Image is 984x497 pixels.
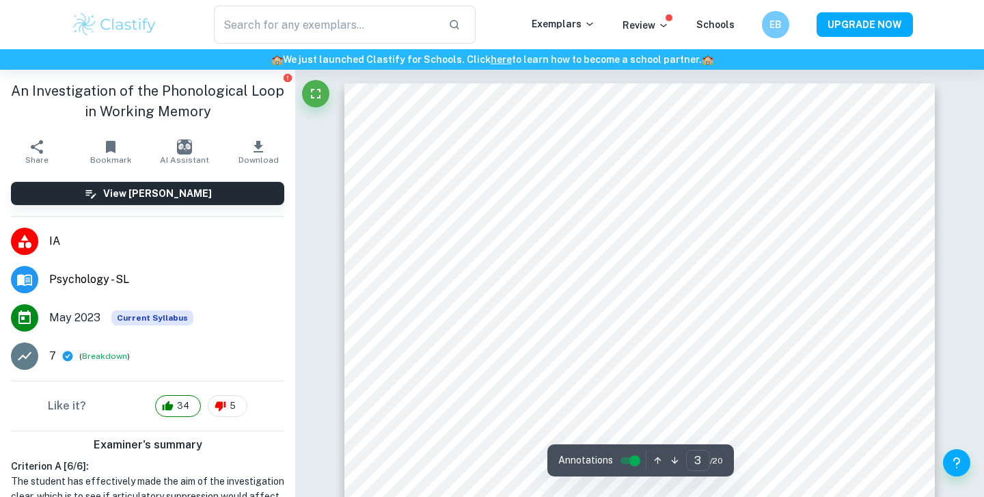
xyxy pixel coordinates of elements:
span: May 2023 [49,310,100,326]
span: 5 [222,399,243,413]
span: Psychology - SL [49,271,284,288]
div: 5 [208,395,247,417]
button: UPGRADE NOW [817,12,913,37]
button: View [PERSON_NAME] [11,182,284,205]
div: 34 [155,395,201,417]
button: Fullscreen [302,80,329,107]
h6: EB [768,17,784,32]
button: Bookmark [74,133,148,171]
button: AI Assistant [148,133,221,171]
input: Search for any exemplars... [214,5,437,44]
span: 🏫 [702,54,713,65]
span: IA [49,233,284,250]
span: 🏫 [271,54,283,65]
button: EB [762,11,789,38]
a: here [491,54,512,65]
h6: Like it? [48,398,86,414]
p: Exemplars [532,16,595,31]
a: Schools [696,19,735,30]
p: 7 [49,348,56,364]
div: This exemplar is based on the current syllabus. Feel free to refer to it for inspiration/ideas wh... [111,310,193,325]
h6: Examiner's summary [5,437,290,453]
button: Breakdown [82,350,127,362]
p: Review [623,18,669,33]
span: 34 [169,399,197,413]
span: Bookmark [90,155,132,165]
span: AI Assistant [160,155,209,165]
span: ( ) [79,350,130,363]
button: Help and Feedback [943,449,970,476]
button: Download [221,133,295,171]
span: Share [25,155,49,165]
span: / 20 [710,455,723,467]
span: Download [238,155,279,165]
h6: View [PERSON_NAME] [103,186,212,201]
h6: Criterion A [ 6 / 6 ]: [11,459,284,474]
h6: We just launched Clastify for Schools. Click to learn how to become a school partner. [3,52,981,67]
h1: An Investigation of the Phonological Loop in Working Memory [11,81,284,122]
button: Report issue [282,72,292,83]
span: Annotations [558,453,613,468]
img: AI Assistant [177,139,192,155]
span: Current Syllabus [111,310,193,325]
img: Clastify logo [71,11,158,38]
